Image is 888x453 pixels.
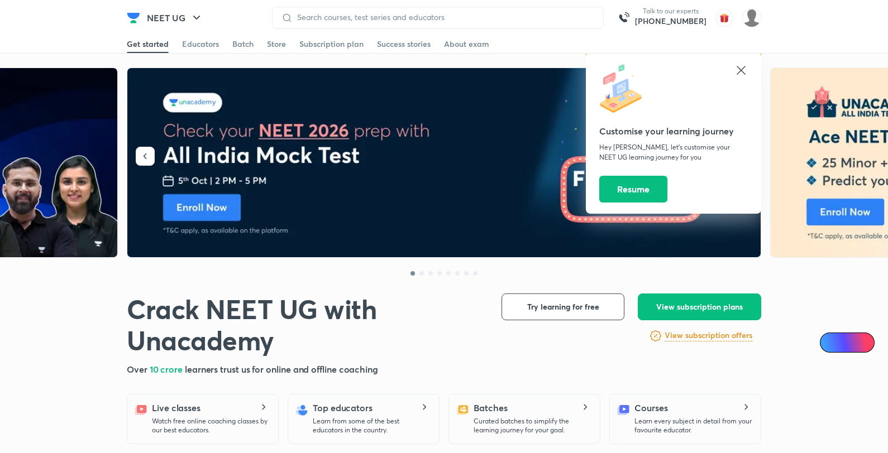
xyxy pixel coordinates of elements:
h5: Live classes [152,401,200,415]
div: Batch [232,38,254,50]
h1: Crack NEET UG with Unacademy [127,293,484,356]
span: Try learning for free [527,301,599,312]
button: NEET UG [140,7,210,29]
a: Subscription plan [299,35,364,53]
img: avatar [715,9,733,27]
p: Watch free online coaching classes by our best educators. [152,417,269,435]
p: Learn every subject in detail from your favourite educator. [634,417,752,435]
a: Ai Doubts [820,332,875,353]
img: call-us [613,7,635,29]
span: View subscription plans [656,301,743,312]
a: Success stories [377,35,431,53]
h5: Top educators [313,401,373,415]
a: Batch [232,35,254,53]
a: Get started [127,35,169,53]
div: Subscription plan [299,38,364,50]
img: Shahid ahmed [742,8,761,27]
h5: Courses [634,401,667,415]
p: Learn from some of the best educators in the country. [313,417,430,435]
a: [PHONE_NUMBER] [635,16,706,27]
div: Get started [127,38,169,50]
h6: View subscription offers [665,330,752,341]
span: learners trust us for online and offline coaching [185,363,378,375]
p: Curated batches to simplify the learning journey for your goal. [474,417,591,435]
div: Educators [182,38,219,50]
h5: Batches [474,401,507,415]
div: Store [267,38,286,50]
input: Search courses, test series and educators [293,13,594,22]
a: View subscription offers [665,329,752,343]
button: Try learning for free [502,293,624,320]
img: Icon [827,338,836,347]
a: About exam [444,35,489,53]
button: View subscription plans [638,293,761,320]
p: Talk to our experts [635,7,706,16]
div: Success stories [377,38,431,50]
button: Resume [599,176,667,203]
img: Company Logo [127,11,140,25]
span: Ai Doubts [838,338,868,347]
h5: Customise your learning journey [599,124,748,138]
p: Hey [PERSON_NAME], let’s customise your NEET UG learning journey for you [599,142,748,162]
a: Store [267,35,286,53]
span: Over [127,363,150,375]
img: icon [599,64,650,114]
a: Educators [182,35,219,53]
div: About exam [444,38,489,50]
span: 10 crore [150,363,185,375]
